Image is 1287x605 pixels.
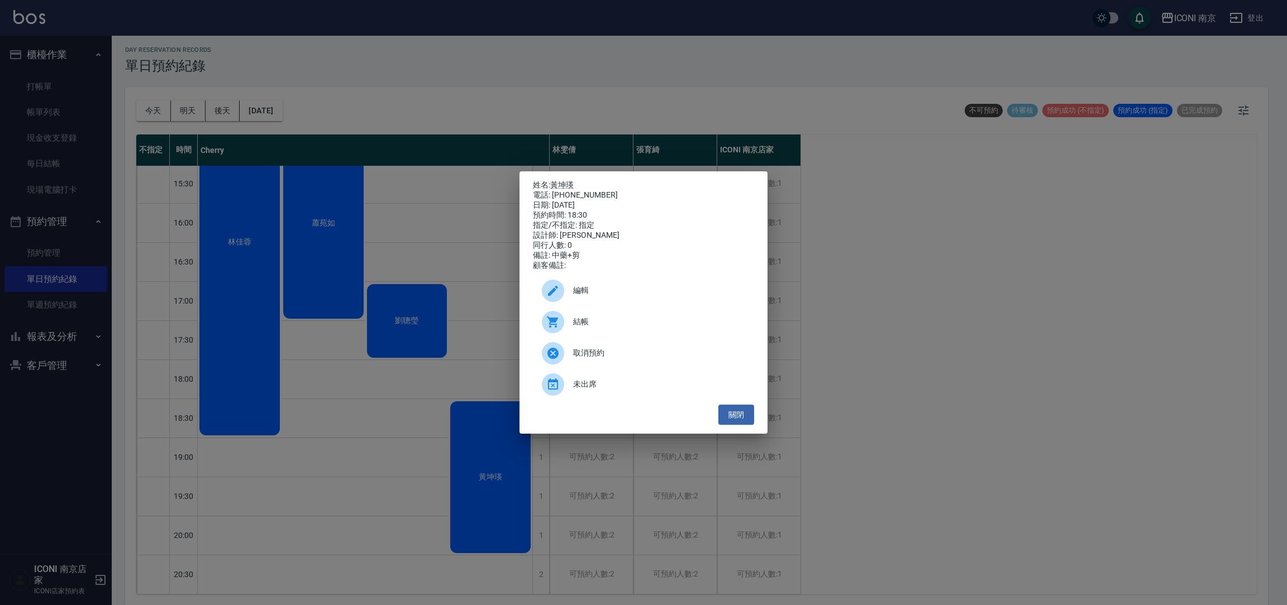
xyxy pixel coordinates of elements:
div: 電話: [PHONE_NUMBER] [533,190,754,200]
p: 姓名: [533,180,754,190]
a: 結帳 [533,306,754,338]
div: 預約時間: 18:30 [533,210,754,220]
div: 指定/不指定: 指定 [533,220,754,231]
div: 設計師: [PERSON_NAME] [533,231,754,241]
div: 同行人數: 0 [533,241,754,251]
div: 編輯 [533,275,754,306]
span: 取消預約 [573,347,745,359]
span: 結帳 [573,316,745,328]
div: 備註: 中藥+剪 [533,251,754,261]
span: 未出席 [573,378,745,390]
div: 顧客備註: [533,261,754,271]
div: 日期: [DATE] [533,200,754,210]
a: 黃坤瑛 [550,180,574,189]
div: 未出席 [533,369,754,400]
button: 關閉 [718,405,754,425]
span: 編輯 [573,285,745,296]
div: 取消預約 [533,338,754,369]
